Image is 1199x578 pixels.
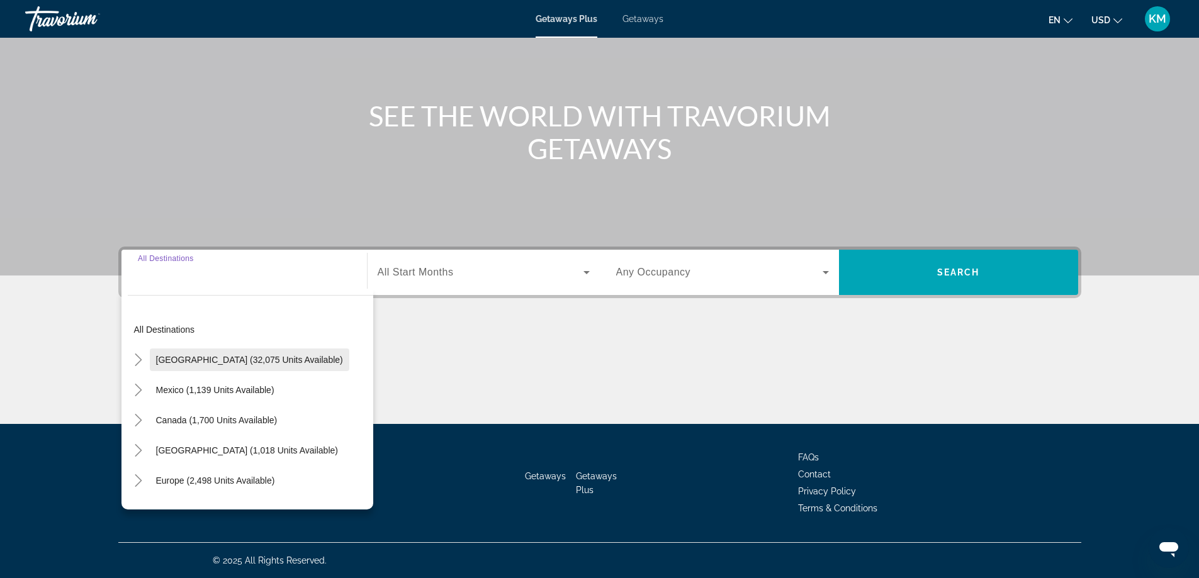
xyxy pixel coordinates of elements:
[128,500,150,522] button: Toggle Australia (195 units available)
[156,355,343,365] span: [GEOGRAPHIC_DATA] (32,075 units available)
[128,349,150,371] button: Toggle United States (32,075 units available)
[156,415,278,425] span: Canada (1,700 units available)
[156,445,338,455] span: [GEOGRAPHIC_DATA] (1,018 units available)
[150,379,281,401] button: Mexico (1,139 units available)
[150,469,281,492] button: Europe (2,498 units available)
[25,3,151,35] a: Travorium
[128,470,150,492] button: Toggle Europe (2,498 units available)
[798,503,877,513] a: Terms & Conditions
[121,250,1078,295] div: Search widget
[1049,11,1072,29] button: Change language
[150,439,344,462] button: [GEOGRAPHIC_DATA] (1,018 units available)
[150,348,349,371] button: [GEOGRAPHIC_DATA] (32,075 units available)
[1049,15,1061,25] span: en
[1091,15,1110,25] span: USD
[622,14,663,24] a: Getaways
[798,486,856,496] a: Privacy Policy
[364,99,836,165] h1: SEE THE WORLD WITH TRAVORIUM GETAWAYS
[536,14,597,24] a: Getaways Plus
[525,471,566,481] a: Getaways
[138,254,194,262] span: All Destinations
[1149,528,1189,568] iframe: Button to launch messaging window
[134,325,195,335] span: All destinations
[1091,11,1122,29] button: Change currency
[798,452,819,462] a: FAQs
[150,499,280,522] button: Australia (195 units available)
[798,469,831,479] a: Contact
[839,250,1078,295] button: Search
[128,409,150,431] button: Toggle Canada (1,700 units available)
[128,318,373,341] button: All destinations
[156,475,275,486] span: Europe (2,498 units available)
[576,471,617,495] a: Getaways Plus
[1141,6,1174,32] button: User Menu
[616,267,691,277] span: Any Occupancy
[128,379,150,401] button: Toggle Mexico (1,139 units available)
[1149,13,1166,25] span: KM
[150,409,284,431] button: Canada (1,700 units available)
[213,555,327,565] span: © 2025 All Rights Reserved.
[937,267,980,277] span: Search
[156,385,274,395] span: Mexico (1,139 units available)
[378,267,454,277] span: All Start Months
[128,440,150,462] button: Toggle Caribbean & Atlantic Islands (1,018 units available)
